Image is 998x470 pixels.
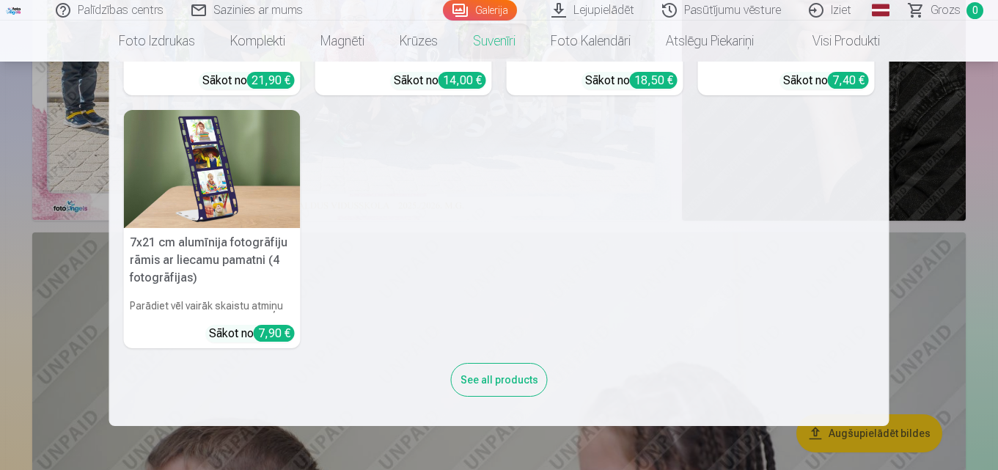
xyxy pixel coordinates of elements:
a: 7x21 cm alumīnija fotogrāfiju rāmis ar liecamu pamatni (4 fotogrāfijas)7x21 cm alumīnija fotogrāf... [124,110,301,348]
div: See all products [451,363,548,397]
a: Visi produkti [771,21,898,62]
a: Foto kalendāri [533,21,648,62]
div: Sākot no [209,325,295,342]
img: 7x21 cm alumīnija fotogrāfiju rāmis ar liecamu pamatni (4 fotogrāfijas) [124,110,301,228]
a: Atslēgu piekariņi [648,21,771,62]
div: 14,00 € [439,72,486,89]
a: Magnēti [303,21,382,62]
a: Komplekti [213,21,303,62]
div: 7,90 € [254,325,295,342]
h5: 7x21 cm alumīnija fotogrāfiju rāmis ar liecamu pamatni (4 fotogrāfijas) [124,228,301,293]
span: 0 [966,2,983,19]
div: Sākot no [394,72,486,89]
a: Suvenīri [455,21,533,62]
div: 21,90 € [247,72,295,89]
a: Krūzes [382,21,455,62]
div: 18,50 € [630,72,678,89]
div: 7,40 € [828,72,869,89]
span: Grozs [931,1,961,19]
a: Foto izdrukas [101,21,213,62]
div: Sākot no [783,72,869,89]
div: Sākot no [202,72,295,89]
h6: Parādiet vēl vairāk skaistu atmiņu [124,293,301,319]
a: See all products [451,371,548,386]
div: Sākot no [585,72,678,89]
img: /fa1 [6,6,22,15]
